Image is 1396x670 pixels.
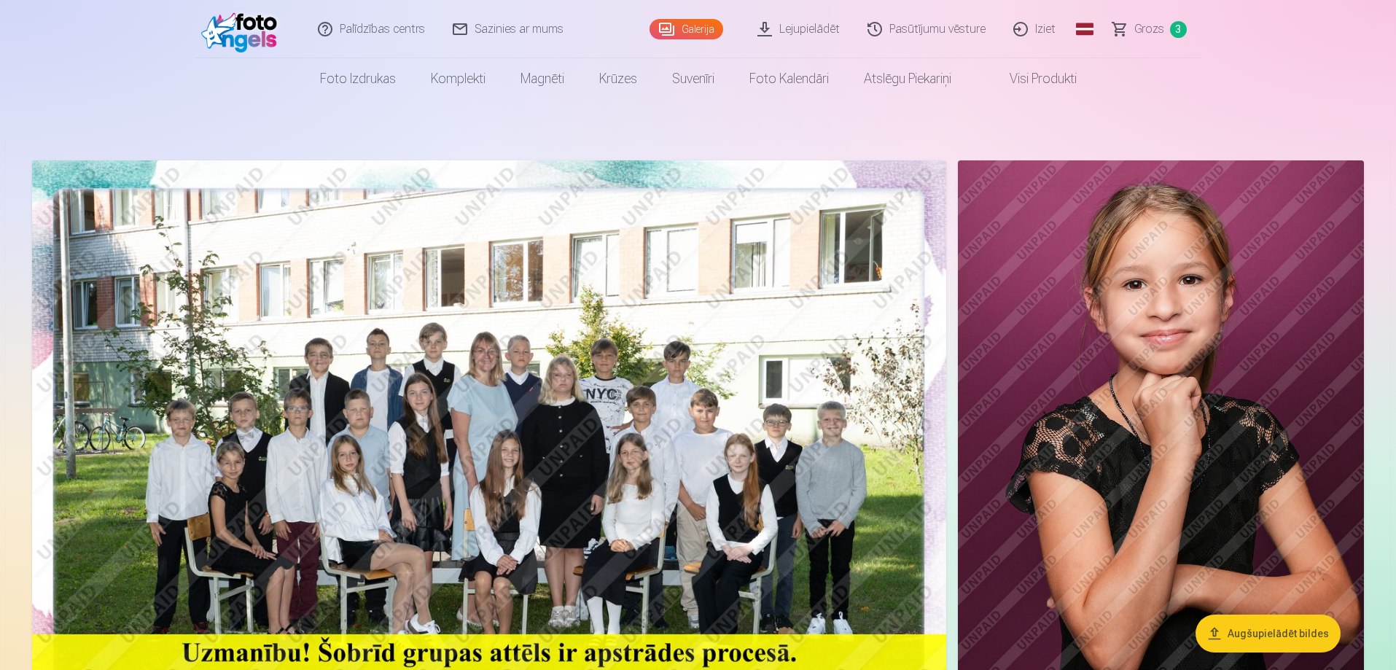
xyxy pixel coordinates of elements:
a: Atslēgu piekariņi [846,58,969,99]
a: Visi produkti [969,58,1094,99]
span: 3 [1170,21,1187,38]
a: Foto kalendāri [732,58,846,99]
a: Suvenīri [655,58,732,99]
span: Grozs [1134,20,1164,38]
a: Komplekti [413,58,503,99]
button: Augšupielādēt bildes [1196,615,1341,653]
img: /fa1 [201,6,285,52]
a: Foto izdrukas [303,58,413,99]
a: Krūzes [582,58,655,99]
a: Magnēti [503,58,582,99]
a: Galerija [650,19,723,39]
